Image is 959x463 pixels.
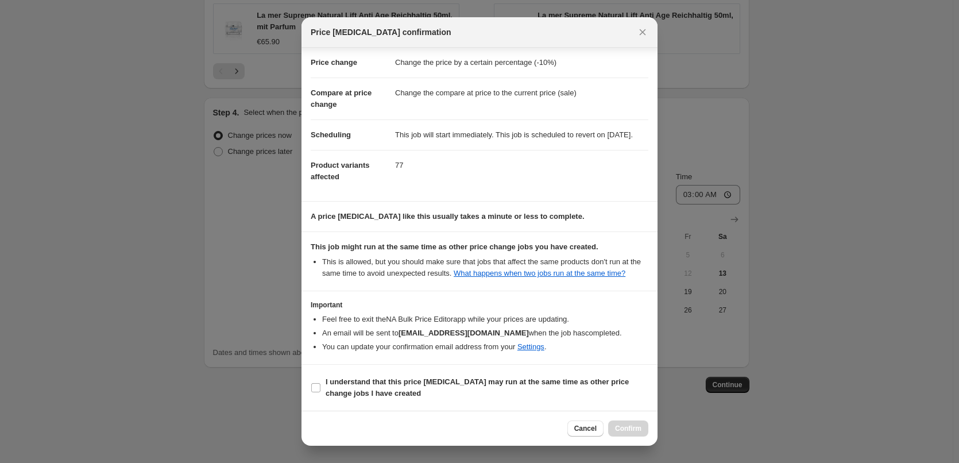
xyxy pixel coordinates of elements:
[395,48,648,78] dd: Change the price by a certain percentage (-10%)
[311,88,372,109] span: Compare at price change
[311,161,370,181] span: Product variants affected
[567,420,604,437] button: Cancel
[322,341,648,353] li: You can update your confirmation email address from your .
[311,58,357,67] span: Price change
[311,300,648,310] h3: Important
[311,242,598,251] b: This job might run at the same time as other price change jobs you have created.
[322,256,648,279] li: This is allowed, but you should make sure that jobs that affect the same products don ' t run at ...
[326,377,629,398] b: I understand that this price [MEDICAL_DATA] may run at the same time as other price change jobs I...
[395,119,648,150] dd: This job will start immediately. This job is scheduled to revert on [DATE].
[635,24,651,40] button: Close
[454,269,625,277] a: What happens when two jobs run at the same time?
[311,26,451,38] span: Price [MEDICAL_DATA] confirmation
[322,327,648,339] li: An email will be sent to when the job has completed .
[322,314,648,325] li: Feel free to exit the NA Bulk Price Editor app while your prices are updating.
[395,150,648,180] dd: 77
[311,212,585,221] b: A price [MEDICAL_DATA] like this usually takes a minute or less to complete.
[399,329,529,337] b: [EMAIL_ADDRESS][DOMAIN_NAME]
[517,342,544,351] a: Settings
[311,130,351,139] span: Scheduling
[395,78,648,108] dd: Change the compare at price to the current price (sale)
[574,424,597,433] span: Cancel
